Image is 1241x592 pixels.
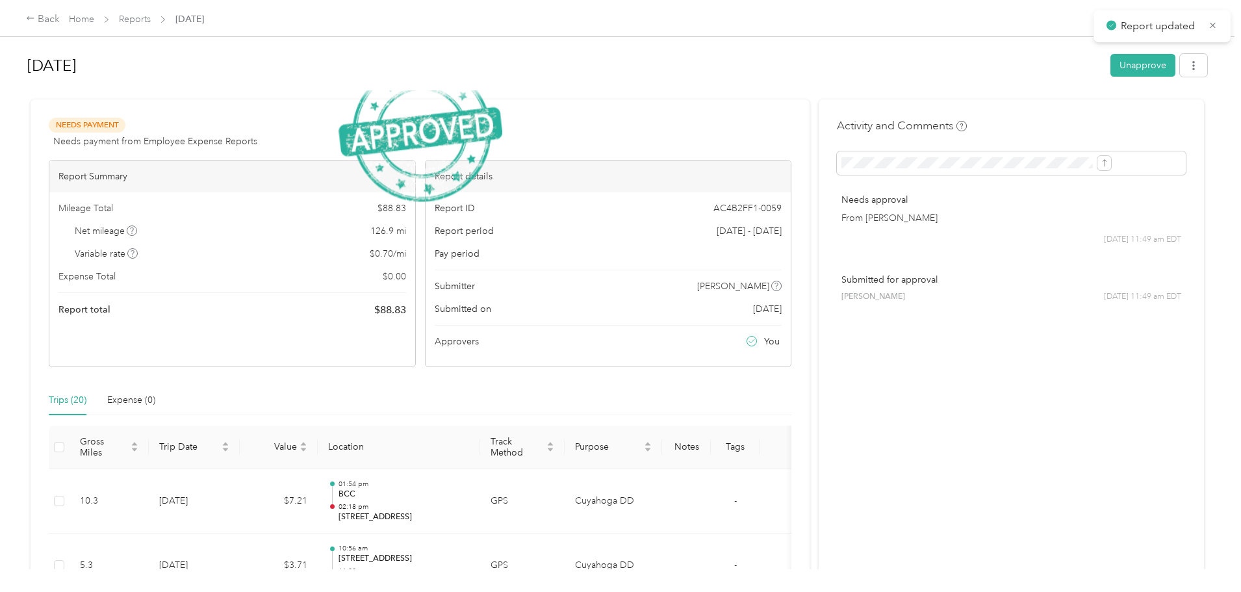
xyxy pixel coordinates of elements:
[339,62,502,201] img: ApprovedStamp
[565,426,662,469] th: Purpose
[1110,54,1175,77] button: Unapprove
[575,441,641,452] span: Purpose
[26,12,60,27] div: Back
[70,469,149,534] td: 10.3
[734,495,737,506] span: -
[49,393,86,407] div: Trips (20)
[339,553,470,565] p: [STREET_ADDRESS]
[131,446,138,454] span: caret-down
[240,469,318,534] td: $7.21
[53,135,257,148] span: Needs payment from Employee Expense Reports
[250,441,297,452] span: Value
[565,469,662,534] td: Cuyahoga DD
[435,201,475,215] span: Report ID
[377,201,406,215] span: $ 88.83
[318,426,480,469] th: Location
[764,335,780,348] span: You
[149,469,240,534] td: [DATE]
[435,224,494,238] span: Report period
[339,511,470,523] p: [STREET_ADDRESS]
[58,201,113,215] span: Mileage Total
[734,560,737,571] span: -
[841,291,905,303] span: [PERSON_NAME]
[149,426,240,469] th: Trip Date
[435,247,480,261] span: Pay period
[222,440,229,448] span: caret-up
[383,270,406,283] span: $ 0.00
[27,50,1101,81] h1: Aug 2025
[119,14,151,25] a: Reports
[222,446,229,454] span: caret-down
[1104,234,1181,246] span: [DATE] 11:49 am EDT
[69,14,94,25] a: Home
[240,426,318,469] th: Value
[75,247,138,261] span: Variable rate
[175,12,204,26] span: [DATE]
[1168,519,1241,592] iframe: Everlance-gr Chat Button Frame
[713,201,782,215] span: AC4B2FF1-0059
[1121,18,1199,34] p: Report updated
[841,273,1181,287] p: Submitted for approval
[75,224,138,238] span: Net mileage
[480,469,565,534] td: GPS
[644,446,652,454] span: caret-down
[546,446,554,454] span: caret-down
[435,279,475,293] span: Submitter
[80,436,128,458] span: Gross Miles
[435,335,479,348] span: Approvers
[370,224,406,238] span: 126.9 mi
[662,426,711,469] th: Notes
[300,440,307,448] span: caret-up
[159,441,219,452] span: Trip Date
[58,303,110,316] span: Report total
[841,211,1181,225] p: From [PERSON_NAME]
[300,446,307,454] span: caret-down
[374,302,406,318] span: $ 88.83
[546,440,554,448] span: caret-up
[491,436,544,458] span: Track Method
[370,247,406,261] span: $ 0.70 / mi
[644,440,652,448] span: caret-up
[49,161,415,192] div: Report Summary
[711,426,760,469] th: Tags
[753,302,782,316] span: [DATE]
[70,426,149,469] th: Gross Miles
[49,118,125,133] span: Needs Payment
[131,440,138,448] span: caret-up
[697,279,769,293] span: [PERSON_NAME]
[339,489,470,500] p: BCC
[339,502,470,511] p: 02:18 pm
[426,161,791,192] div: Report details
[717,224,782,238] span: [DATE] - [DATE]
[339,544,470,553] p: 10:56 am
[339,480,470,489] p: 01:54 pm
[339,567,470,576] p: 11:09 am
[58,270,116,283] span: Expense Total
[435,302,491,316] span: Submitted on
[837,118,967,134] h4: Activity and Comments
[1104,291,1181,303] span: [DATE] 11:49 am EDT
[107,393,155,407] div: Expense (0)
[480,426,565,469] th: Track Method
[841,193,1181,207] p: Needs approval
